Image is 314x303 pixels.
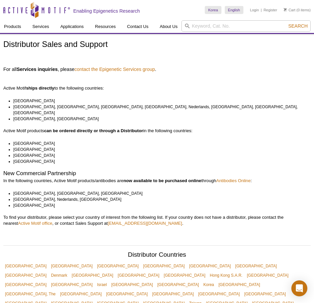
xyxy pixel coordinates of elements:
a: [GEOGRAPHIC_DATA] [96,261,141,271]
li: [GEOGRAPHIC_DATA] [13,152,305,158]
a: [GEOGRAPHIC_DATA] [151,289,195,299]
a: Denmark [49,271,69,280]
a: [GEOGRAPHIC_DATA] [105,289,150,299]
a: Applications [56,20,88,33]
a: Cart [284,8,295,12]
a: [GEOGRAPHIC_DATA] [142,261,186,271]
li: (0 items) [284,6,311,14]
a: Israel [96,280,109,289]
li: [GEOGRAPHIC_DATA], [GEOGRAPHIC_DATA] [13,116,305,122]
strong: now available to be purchased online [124,178,201,183]
div: Open Intercom Messenger [291,280,307,296]
a: Antibodies Online [216,178,250,183]
h2: Distributor Countries [3,252,311,260]
li: [GEOGRAPHIC_DATA] [13,147,305,152]
a: Register [263,8,277,12]
li: | [261,6,262,14]
li: [GEOGRAPHIC_DATA] [13,98,305,104]
a: [GEOGRAPHIC_DATA] [49,280,94,289]
li: [GEOGRAPHIC_DATA] [13,141,305,147]
strong: can be ordered directly or through a Distributor [44,128,143,133]
a: [GEOGRAPHIC_DATA] [245,271,290,280]
a: [EMAIL_ADDRESS][DOMAIN_NAME] [108,221,182,226]
span: Search [288,23,308,29]
a: contact the Epigenetic Services group [75,66,155,72]
a: [GEOGRAPHIC_DATA], The [3,289,57,299]
a: [GEOGRAPHIC_DATA] [162,271,207,280]
a: Active Motif office [18,221,52,226]
a: [GEOGRAPHIC_DATA] [49,261,94,271]
input: Keyword, Cat. No. [181,20,311,32]
li: [GEOGRAPHIC_DATA] [13,158,305,164]
strong: Services inquiries [17,67,58,72]
a: [GEOGRAPHIC_DATA] [58,289,103,299]
h1: Distributor Sales and Support [3,40,311,50]
p: To find your distributor, please select your country of interest from the following list. If your... [3,214,311,226]
a: Korea [202,280,216,289]
a: [GEOGRAPHIC_DATA] [116,271,161,280]
h2: New Commercial Partnership [3,170,311,176]
li: [GEOGRAPHIC_DATA], Nederlands, [GEOGRAPHIC_DATA] [13,196,305,202]
strong: ships directly [26,86,54,91]
a: [GEOGRAPHIC_DATA] [217,280,262,289]
a: [GEOGRAPHIC_DATA] [156,280,200,289]
h2: Enabling Epigenetics Research [73,8,140,14]
a: [GEOGRAPHIC_DATA] [187,261,232,271]
button: Search [286,23,310,29]
a: English [225,6,243,14]
a: Contact Us [123,20,152,33]
a: Login [250,8,259,12]
a: Resources [91,20,120,33]
a: Korea [205,6,221,14]
a: [GEOGRAPHIC_DATA] [3,271,48,280]
a: [GEOGRAPHIC_DATA] [196,289,241,299]
li: [GEOGRAPHIC_DATA], [GEOGRAPHIC_DATA], [GEOGRAPHIC_DATA], [GEOGRAPHIC_DATA], Nederlands, [GEOGRAPH... [13,104,305,116]
a: [GEOGRAPHIC_DATA] [233,261,278,271]
a: [GEOGRAPHIC_DATA] [70,271,115,280]
a: [GEOGRAPHIC_DATA] [3,280,48,289]
li: [GEOGRAPHIC_DATA], [GEOGRAPHIC_DATA], [GEOGRAPHIC_DATA] [13,190,305,196]
h4: For all , please . [3,66,311,72]
img: Your Cart [284,8,287,11]
p: Active Motif to the following countries: [3,73,311,91]
a: [GEOGRAPHIC_DATA] [242,289,287,299]
a: [GEOGRAPHIC_DATA] [3,261,48,271]
a: [GEOGRAPHIC_DATA] [110,280,155,289]
a: About Us [156,20,181,33]
a: Hong Kong S.A.R. [208,271,244,280]
p: Active Motif products in the following countries: [3,128,311,134]
a: Services [28,20,53,33]
li: [GEOGRAPHIC_DATA] [13,202,305,208]
p: In the following countries, Active Motif products/antibodies are through : [3,178,311,184]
